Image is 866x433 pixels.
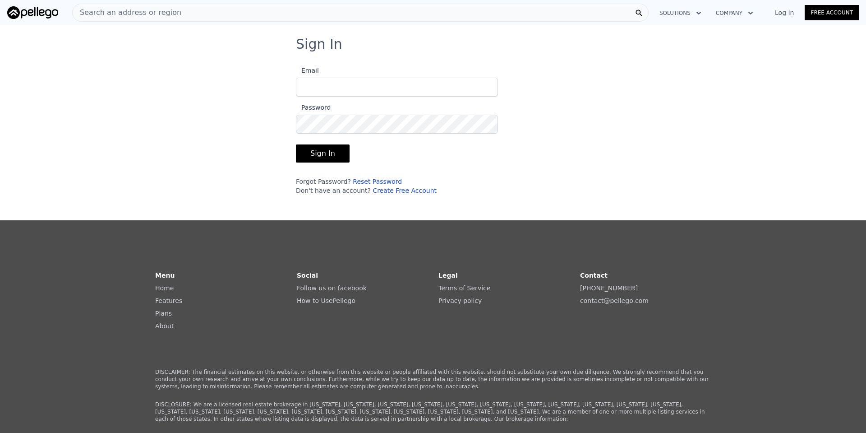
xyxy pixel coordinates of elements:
[155,284,174,292] a: Home
[652,5,709,21] button: Solutions
[296,78,498,97] input: Email
[296,144,350,163] button: Sign In
[155,368,711,390] p: DISCLAIMER: The financial estimates on this website, or otherwise from this website or people aff...
[764,8,805,17] a: Log In
[353,178,402,185] a: Reset Password
[438,297,482,304] a: Privacy policy
[580,297,649,304] a: contact@pellego.com
[155,297,182,304] a: Features
[155,322,174,330] a: About
[373,187,437,194] a: Create Free Account
[805,5,859,20] a: Free Account
[709,5,760,21] button: Company
[296,177,498,195] div: Forgot Password? Don't have an account?
[73,7,181,18] span: Search an address or region
[7,6,58,19] img: Pellego
[297,297,355,304] a: How to UsePellego
[580,272,608,279] strong: Contact
[438,284,490,292] a: Terms of Service
[296,36,570,52] h3: Sign In
[580,284,638,292] a: [PHONE_NUMBER]
[296,115,498,134] input: Password
[297,284,367,292] a: Follow us on facebook
[155,401,711,423] p: DISCLOSURE: We are a licensed real estate brokerage in [US_STATE], [US_STATE], [US_STATE], [US_ST...
[296,104,331,111] span: Password
[155,310,172,317] a: Plans
[296,67,319,74] span: Email
[155,272,175,279] strong: Menu
[438,272,458,279] strong: Legal
[297,272,318,279] strong: Social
